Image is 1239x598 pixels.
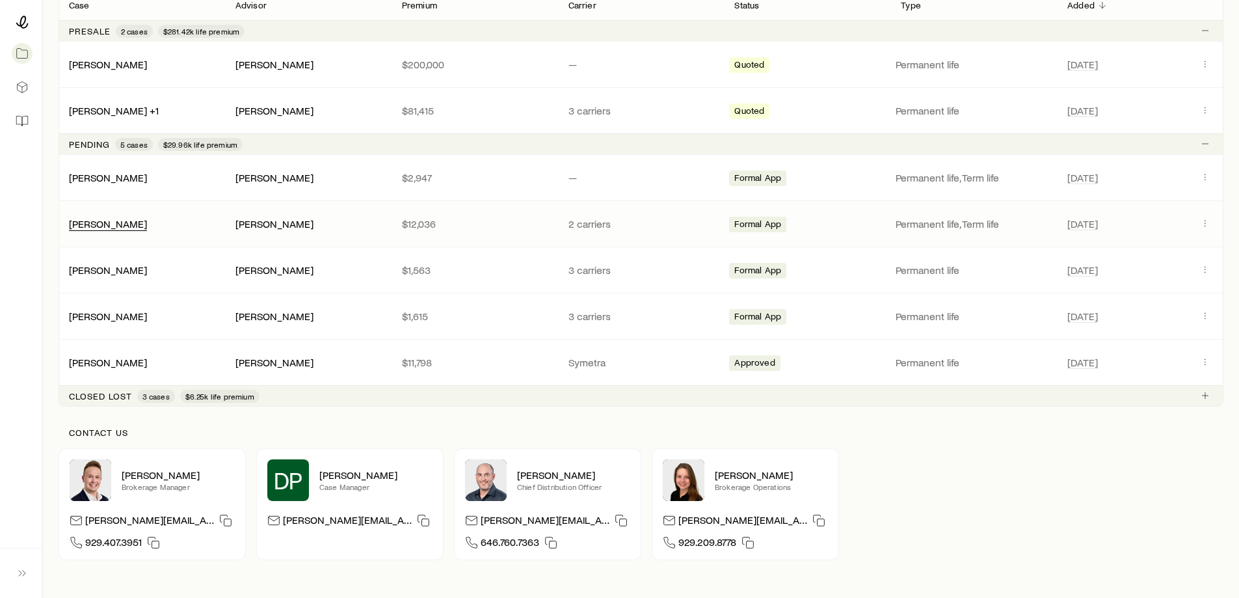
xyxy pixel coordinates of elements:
[1067,310,1098,323] span: [DATE]
[69,104,159,118] div: [PERSON_NAME] +1
[85,513,214,531] p: [PERSON_NAME][EMAIL_ADDRESS][DOMAIN_NAME]
[734,105,764,119] span: Quoted
[69,217,147,231] div: [PERSON_NAME]
[1067,58,1098,71] span: [DATE]
[69,356,147,368] a: [PERSON_NAME]
[1067,217,1098,230] span: [DATE]
[481,536,539,553] span: 646.760.7363
[185,391,254,401] span: $6.25k life premium
[896,310,1052,323] p: Permanent life
[568,171,714,184] p: —
[69,104,159,116] a: [PERSON_NAME] +1
[734,172,781,186] span: Formal App
[122,482,235,492] p: Brokerage Manager
[70,459,111,501] img: Derek Wakefield
[568,217,714,230] p: 2 carriers
[1067,171,1098,184] span: [DATE]
[283,513,412,531] p: [PERSON_NAME][EMAIL_ADDRESS][DOMAIN_NAME]
[402,217,548,230] p: $12,036
[69,391,132,401] p: Closed lost
[402,310,548,323] p: $1,615
[235,217,313,231] div: [PERSON_NAME]
[715,482,828,492] p: Brokerage Operations
[517,469,630,482] p: [PERSON_NAME]
[568,104,714,117] p: 3 carriers
[69,26,111,36] p: Presale
[734,357,775,371] span: Approved
[1067,356,1098,369] span: [DATE]
[734,311,781,325] span: Formal App
[142,391,170,401] span: 3 cases
[568,356,714,369] p: Symetra
[663,459,704,501] img: Ellen Wall
[896,171,1052,184] p: Permanent life, Term life
[69,264,147,276] a: [PERSON_NAME]
[568,310,714,323] p: 3 carriers
[69,264,147,277] div: [PERSON_NAME]
[122,469,235,482] p: [PERSON_NAME]
[163,26,239,36] span: $281.42k life premium
[1067,264,1098,277] span: [DATE]
[274,467,303,493] span: DP
[402,58,548,71] p: $200,000
[402,104,548,117] p: $81,415
[896,356,1052,369] p: Permanent life
[121,26,148,36] span: 2 cases
[163,139,237,150] span: $29.96k life premium
[69,171,147,183] a: [PERSON_NAME]
[734,59,764,73] span: Quoted
[69,217,147,230] a: [PERSON_NAME]
[465,459,507,501] img: Dan Pierson
[235,58,313,72] div: [PERSON_NAME]
[1067,104,1098,117] span: [DATE]
[734,219,781,232] span: Formal App
[235,171,313,185] div: [PERSON_NAME]
[402,356,548,369] p: $11,798
[69,58,147,72] div: [PERSON_NAME]
[235,356,313,370] div: [PERSON_NAME]
[896,264,1052,277] p: Permanent life
[235,104,313,118] div: [PERSON_NAME]
[120,139,148,150] span: 5 cases
[896,104,1052,117] p: Permanent life
[678,536,736,553] span: 929.209.8778
[85,536,142,553] span: 929.407.3951
[568,264,714,277] p: 3 carriers
[517,482,630,492] p: Chief Distribution Officer
[319,469,433,482] p: [PERSON_NAME]
[69,58,147,70] a: [PERSON_NAME]
[69,139,110,150] p: Pending
[402,171,548,184] p: $2,947
[715,469,828,482] p: [PERSON_NAME]
[568,58,714,71] p: —
[896,58,1052,71] p: Permanent life
[235,264,313,277] div: [PERSON_NAME]
[69,310,147,323] div: [PERSON_NAME]
[69,356,147,370] div: [PERSON_NAME]
[481,513,609,531] p: [PERSON_NAME][EMAIL_ADDRESS][DOMAIN_NAME]
[69,428,1213,438] p: Contact us
[896,217,1052,230] p: Permanent life, Term life
[402,264,548,277] p: $1,563
[319,482,433,492] p: Case Manager
[734,265,781,279] span: Formal App
[678,513,807,531] p: [PERSON_NAME][EMAIL_ADDRESS][DOMAIN_NAME]
[69,310,147,322] a: [PERSON_NAME]
[69,171,147,185] div: [PERSON_NAME]
[235,310,313,323] div: [PERSON_NAME]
